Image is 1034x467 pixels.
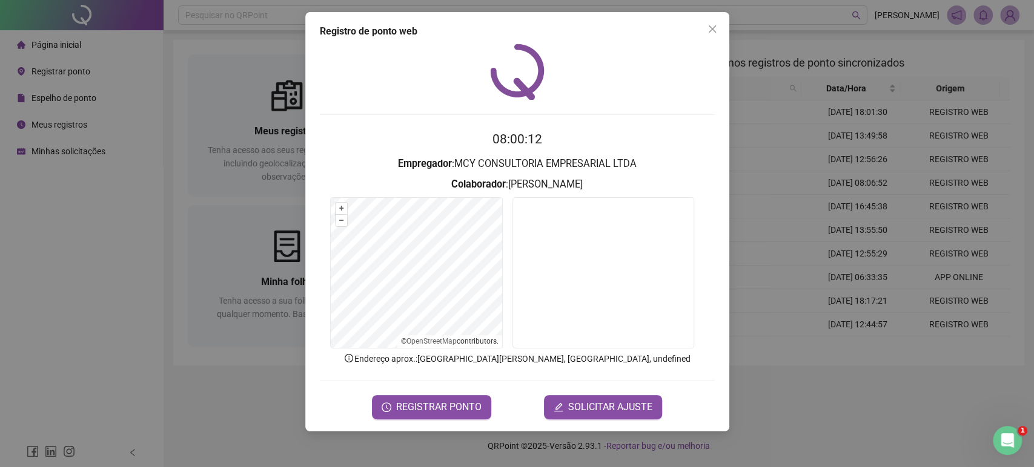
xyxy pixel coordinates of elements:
[343,353,354,364] span: info-circle
[320,24,715,39] div: Registro de ponto web
[396,400,482,414] span: REGISTRAR PONTO
[490,44,545,100] img: QRPoint
[708,24,717,34] span: close
[382,402,391,412] span: clock-circle
[320,156,715,172] h3: : MCY CONSULTORIA EMPRESARIAL LTDA
[406,337,457,345] a: OpenStreetMap
[568,400,652,414] span: SOLICITAR AJUSTE
[372,395,491,419] button: REGISTRAR PONTO
[544,395,662,419] button: editSOLICITAR AJUSTE
[401,337,499,345] li: © contributors.
[320,352,715,365] p: Endereço aprox. : [GEOGRAPHIC_DATA][PERSON_NAME], [GEOGRAPHIC_DATA], undefined
[336,203,347,214] button: +
[336,215,347,226] button: –
[554,402,563,412] span: edit
[451,178,506,190] strong: Colaborador
[492,132,542,146] time: 08:00:12
[703,19,722,39] button: Close
[320,177,715,192] h3: : [PERSON_NAME]
[398,158,452,169] strong: Empregador
[1018,426,1027,436] span: 1
[993,426,1022,455] iframe: Intercom live chat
